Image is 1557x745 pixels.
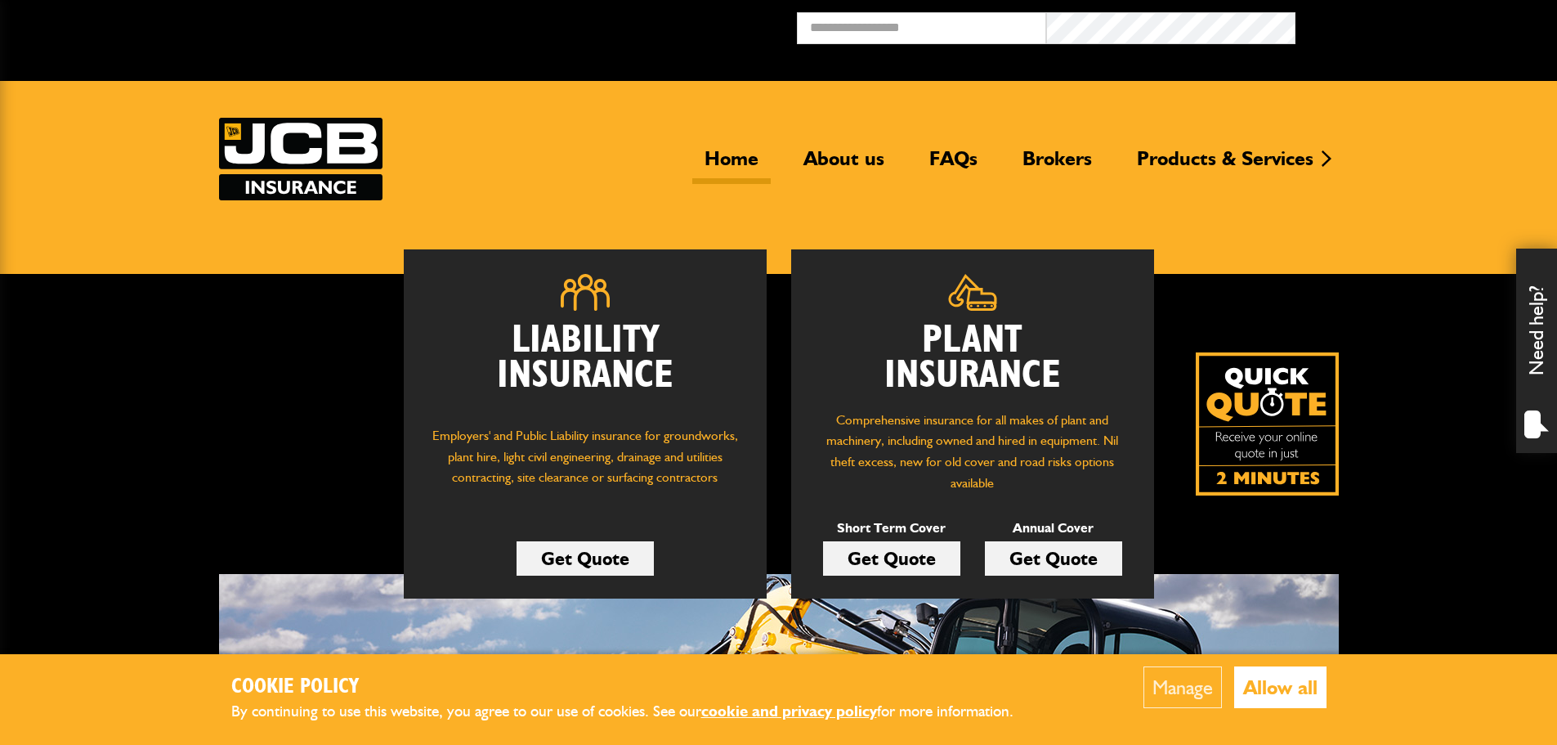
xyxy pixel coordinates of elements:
h2: Liability Insurance [428,323,742,410]
a: Get Quote [517,541,654,576]
p: Comprehensive insurance for all makes of plant and machinery, including owned and hired in equipm... [816,410,1130,493]
a: FAQs [917,146,990,184]
div: Need help? [1516,249,1557,453]
button: Allow all [1234,666,1327,708]
a: Products & Services [1125,146,1326,184]
button: Manage [1143,666,1222,708]
p: Short Term Cover [823,518,960,539]
img: Quick Quote [1196,352,1339,496]
button: Broker Login [1295,12,1545,38]
a: JCB Insurance Services [219,118,383,200]
a: About us [791,146,897,184]
img: JCB Insurance Services logo [219,118,383,200]
p: Annual Cover [985,518,1122,539]
a: Brokers [1010,146,1104,184]
a: Home [692,146,771,184]
h2: Plant Insurance [816,323,1130,393]
a: cookie and privacy policy [701,702,877,720]
h2: Cookie Policy [231,675,1040,700]
a: Get Quote [823,541,960,576]
a: Get Quote [985,541,1122,576]
p: Employers' and Public Liability insurance for groundworks, plant hire, light civil engineering, d... [428,425,742,504]
a: Get your insurance quote isn just 2-minutes [1196,352,1339,496]
p: By continuing to use this website, you agree to our use of cookies. See our for more information. [231,699,1040,725]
